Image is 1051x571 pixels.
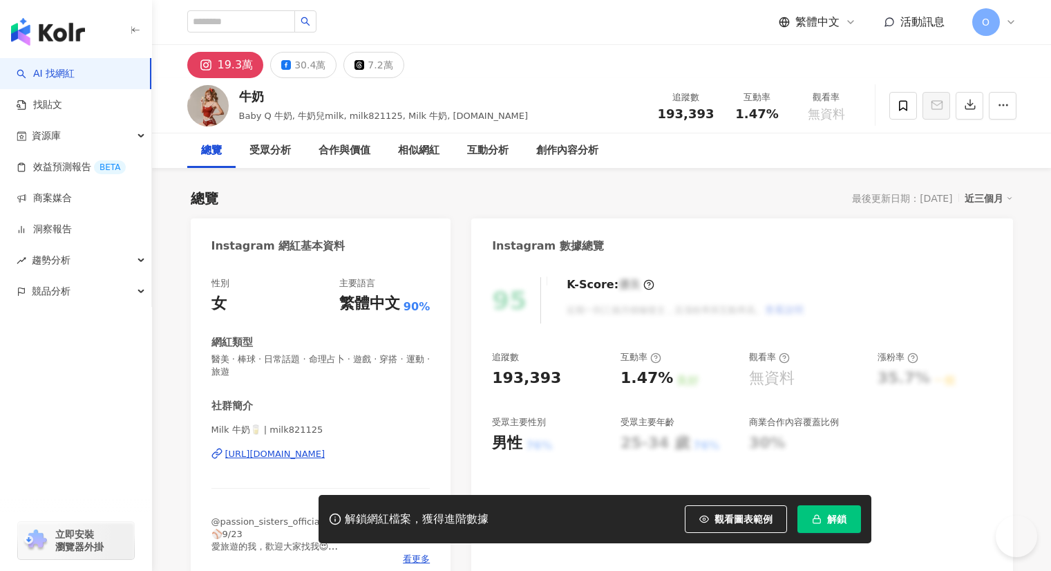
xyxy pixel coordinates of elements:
[55,528,104,553] span: 立即安裝 瀏覽器外掛
[211,277,229,290] div: 性別
[492,238,604,254] div: Instagram 數據總覽
[345,512,489,527] div: 解鎖網紅檔案，獲得進階數據
[800,91,853,104] div: 觀看率
[492,351,519,364] div: 追蹤數
[17,191,72,205] a: 商案媒合
[343,52,404,78] button: 7.2萬
[319,142,370,159] div: 合作與價值
[492,368,561,389] div: 193,393
[211,399,253,413] div: 社群簡介
[11,18,85,46] img: logo
[492,416,546,429] div: 受眾主要性別
[621,416,674,429] div: 受眾主要年齡
[404,299,430,315] span: 90%
[32,245,70,276] span: 趨勢分析
[270,52,337,78] button: 30.4萬
[368,55,392,75] div: 7.2萬
[685,505,787,533] button: 觀看圖表範例
[211,335,253,350] div: 網紅類型
[22,530,49,552] img: chrome extension
[187,85,229,127] img: KOL Avatar
[32,276,70,307] span: 競品分析
[191,189,218,208] div: 總覽
[211,293,227,315] div: 女
[808,107,845,121] span: 無資料
[249,142,291,159] div: 受眾分析
[731,91,784,104] div: 互動率
[211,424,430,436] span: Milk 牛奶🥛 | milk821125
[339,293,400,315] div: 繁體中文
[239,88,529,105] div: 牛奶
[211,448,430,460] a: [URL][DOMAIN_NAME]
[797,505,861,533] button: 解鎖
[211,353,430,378] span: 醫美 · 棒球 · 日常話題 · 命理占卜 · 遊戲 · 穿搭 · 運動 · 旅遊
[735,107,778,121] span: 1.47%
[211,238,345,254] div: Instagram 網紅基本資料
[294,55,325,75] div: 30.4萬
[965,189,1013,207] div: 近三個月
[218,55,254,75] div: 19.3萬
[403,553,430,565] span: 看更多
[714,514,773,525] span: 觀看圖表範例
[17,223,72,236] a: 洞察報告
[239,111,529,121] span: Baby Q 牛奶, 牛奶兒milk, milk821125, Milk 牛奶, [DOMAIN_NAME]
[852,193,952,204] div: 最後更新日期：[DATE]
[621,351,661,364] div: 互動率
[878,351,918,364] div: 漲粉率
[339,277,375,290] div: 主要語言
[567,277,654,292] div: K-Score :
[201,142,222,159] div: 總覽
[32,120,61,151] span: 資源庫
[17,67,75,81] a: searchAI 找網紅
[749,416,839,429] div: 商業合作內容覆蓋比例
[795,15,840,30] span: 繁體中文
[18,522,134,559] a: chrome extension立即安裝 瀏覽器外掛
[398,142,439,159] div: 相似網紅
[301,17,310,26] span: search
[467,142,509,159] div: 互動分析
[17,160,126,174] a: 效益預測報告BETA
[749,351,790,364] div: 觀看率
[827,514,846,525] span: 解鎖
[658,106,714,121] span: 193,393
[187,52,264,78] button: 19.3萬
[658,91,714,104] div: 追蹤數
[17,98,62,112] a: 找貼文
[982,15,990,30] span: O
[621,368,673,389] div: 1.47%
[749,368,795,389] div: 無資料
[225,448,325,460] div: [URL][DOMAIN_NAME]
[900,15,945,28] span: 活動訊息
[536,142,598,159] div: 創作內容分析
[17,256,26,265] span: rise
[492,433,522,454] div: 男性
